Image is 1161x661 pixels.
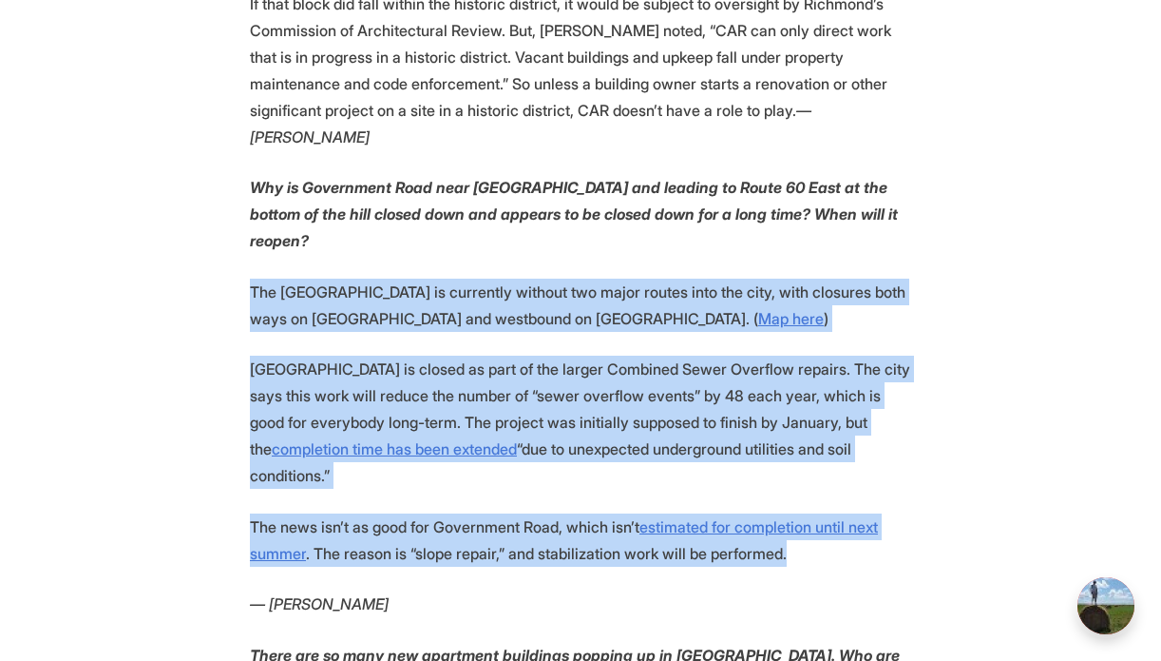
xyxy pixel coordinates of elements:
[250,517,878,563] a: estimated for completion until next summer
[272,439,517,458] a: completion time has been extended
[250,514,911,567] p: The news isn’t as good for Government Road, which isn’t . The reason is “slope repair,” and stabi...
[250,178,898,250] em: Why is Government Road near [GEOGRAPHIC_DATA] and leading to Route 60 East at the bottom of the h...
[1061,568,1161,661] iframe: portal-trigger
[250,101,811,146] em: — [PERSON_NAME]
[250,594,389,613] em: — [PERSON_NAME]
[250,279,911,332] p: The [GEOGRAPHIC_DATA] is currently without two major routes into the city, with closures both way...
[250,356,911,489] p: [GEOGRAPHIC_DATA] is closed as part of the larger Combined Sewer Overflow repairs. The city says ...
[758,309,824,328] a: Map here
